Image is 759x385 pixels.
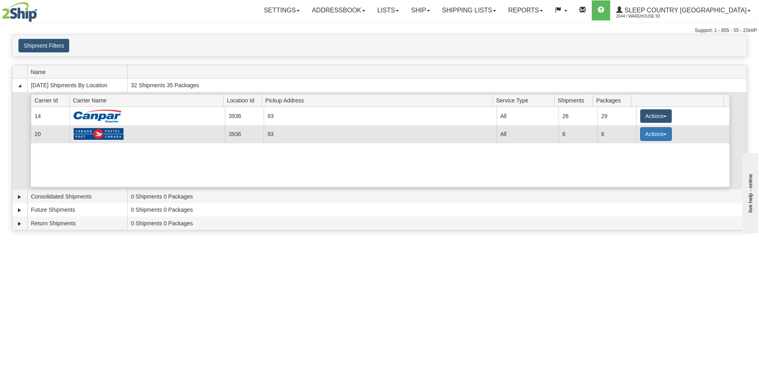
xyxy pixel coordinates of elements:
span: Location Id [227,94,262,106]
img: Canpar [74,110,122,122]
td: 0 Shipments 0 Packages [127,190,747,203]
a: Lists [371,0,405,20]
td: 20 [31,125,70,143]
span: Service Type [496,94,554,106]
td: 29 [597,107,636,125]
span: Carrier Id [34,94,70,106]
iframe: chat widget [741,152,758,233]
td: 0 Shipments 0 Packages [127,217,747,230]
td: All [497,107,559,125]
button: Actions [640,127,672,141]
button: Actions [640,109,672,123]
a: Collapse [16,82,24,90]
td: 3936 [225,125,264,143]
a: Settings [258,0,306,20]
span: Shipments [558,94,593,106]
div: live help - online [6,7,74,13]
span: Name [31,66,127,78]
td: [DATE] Shipments By Location [27,78,127,92]
td: 26 [559,107,597,125]
span: Sleep Country [GEOGRAPHIC_DATA] [623,7,747,14]
img: Canada Post [74,128,124,140]
td: All [497,125,559,143]
span: Packages [596,94,631,106]
td: 0 Shipments 0 Packages [127,203,747,217]
td: 32 Shipments 35 Packages [127,78,747,92]
a: Reports [502,0,549,20]
td: 14 [31,107,70,125]
span: 2044 / Warehouse 93 [616,12,676,20]
td: 6 [597,125,636,143]
a: Sleep Country [GEOGRAPHIC_DATA] 2044 / Warehouse 93 [610,0,757,20]
button: Shipment Filters [18,39,69,52]
td: 6 [559,125,597,143]
div: Support: 1 - 855 - 55 - 2SHIP [2,27,757,34]
a: Expand [16,206,24,214]
span: Carrier Name [73,94,223,106]
td: Future Shipments [27,203,127,217]
a: Ship [405,0,436,20]
a: Expand [16,220,24,228]
td: Consolidated Shipments [27,190,127,203]
td: 93 [264,125,497,143]
a: Addressbook [306,0,371,20]
a: Expand [16,193,24,201]
span: Pickup Address [265,94,493,106]
a: Shipping lists [436,0,502,20]
td: 3936 [225,107,264,125]
td: Return Shipments [27,217,127,230]
td: 93 [264,107,497,125]
img: logo2044.jpg [2,2,37,22]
